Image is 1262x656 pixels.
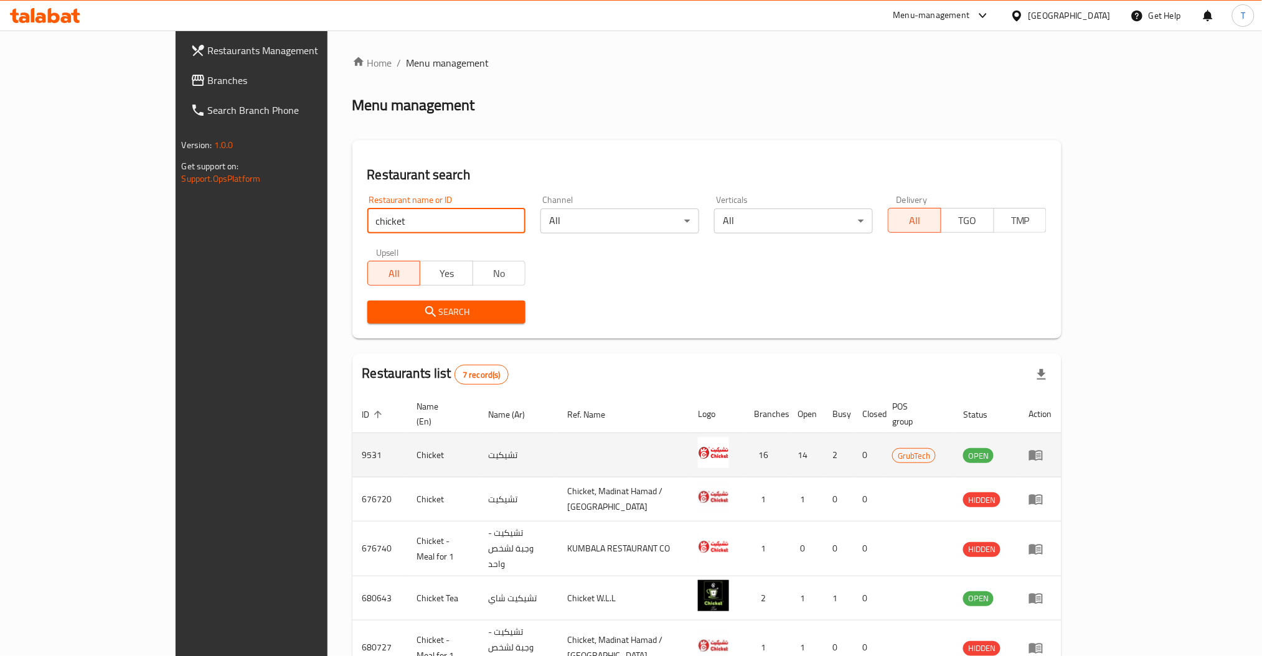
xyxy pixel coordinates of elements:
span: Yes [425,265,468,283]
div: HIDDEN [963,492,1001,507]
td: 2 [822,433,852,477]
td: تشيكيت [479,433,558,477]
td: 0 [822,477,852,522]
span: Status [963,407,1004,422]
button: Search [367,301,526,324]
button: All [367,261,421,286]
td: Chicket Tea [407,576,479,621]
h2: Menu management [352,95,475,115]
td: تشيكيت [479,477,558,522]
label: Delivery [897,195,928,204]
td: 0 [852,522,882,576]
div: Menu [1029,640,1052,655]
img: Chicket - Meal for 1 [698,531,729,562]
button: All [888,208,941,233]
span: GrubTech [893,449,935,463]
td: Chicket W.L.L [558,576,688,621]
span: ID [362,407,386,422]
td: 0 [852,477,882,522]
span: Branches [208,73,377,88]
div: Total records count [454,365,509,385]
td: 0 [852,433,882,477]
span: Name (Ar) [489,407,542,422]
img: Chicket [698,437,729,468]
td: Chicket [407,433,479,477]
th: Closed [852,395,882,433]
span: T [1241,9,1245,22]
div: HIDDEN [963,641,1001,656]
span: Version: [182,137,212,153]
td: KUMBALA RESTAURANT CO [558,522,688,576]
button: TGO [941,208,994,233]
span: Search [377,304,516,320]
th: Logo [688,395,744,433]
span: HIDDEN [963,641,1001,655]
span: HIDDEN [963,542,1001,556]
td: تشيكيت - وجبة لشخص واحد [479,522,558,576]
span: 7 record(s) [455,369,508,381]
h2: Restaurant search [367,166,1047,184]
a: Search Branch Phone [181,95,387,125]
span: Name (En) [417,399,464,429]
td: Chicket [407,477,479,522]
label: Upsell [376,248,399,257]
div: Menu [1029,541,1052,556]
td: 1 [822,576,852,621]
div: All [540,209,699,233]
span: Ref. Name [568,407,622,422]
div: HIDDEN [963,542,1001,557]
a: Support.OpsPlatform [182,171,261,187]
img: Chicket Tea [698,580,729,611]
div: Menu [1029,492,1052,507]
button: No [473,261,526,286]
img: Chicket [698,481,729,512]
td: 0 [822,522,852,576]
td: 2 [744,576,788,621]
div: OPEN [963,448,994,463]
td: 1 [744,477,788,522]
span: TMP [999,212,1042,230]
td: 16 [744,433,788,477]
span: POS group [892,399,938,429]
th: Action [1019,395,1062,433]
span: Menu management [407,55,489,70]
span: Restaurants Management [208,43,377,58]
input: Search for restaurant name or ID.. [367,209,526,233]
td: 1 [788,576,822,621]
span: No [478,265,521,283]
span: Search Branch Phone [208,103,377,118]
td: 0 [852,576,882,621]
nav: breadcrumb [352,55,1062,70]
button: Yes [420,261,473,286]
li: / [397,55,402,70]
td: 1 [744,522,788,576]
div: [GEOGRAPHIC_DATA] [1029,9,1111,22]
span: OPEN [963,591,994,606]
span: Get support on: [182,158,239,174]
a: Restaurants Management [181,35,387,65]
th: Busy [822,395,852,433]
h2: Restaurants list [362,364,509,385]
div: All [714,209,873,233]
span: All [373,265,416,283]
div: Menu [1029,591,1052,606]
td: 14 [788,433,822,477]
a: Branches [181,65,387,95]
div: Export file [1027,360,1057,390]
div: Menu-management [893,8,970,23]
button: TMP [994,208,1047,233]
td: Chicket, Madinat Hamad / [GEOGRAPHIC_DATA] [558,477,688,522]
td: 1 [788,477,822,522]
span: OPEN [963,449,994,463]
th: Branches [744,395,788,433]
span: All [893,212,936,230]
span: 1.0.0 [214,137,233,153]
th: Open [788,395,822,433]
span: HIDDEN [963,493,1001,507]
td: تشيكيت شاي [479,576,558,621]
td: Chicket - Meal for 1 [407,522,479,576]
td: 0 [788,522,822,576]
span: TGO [946,212,989,230]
